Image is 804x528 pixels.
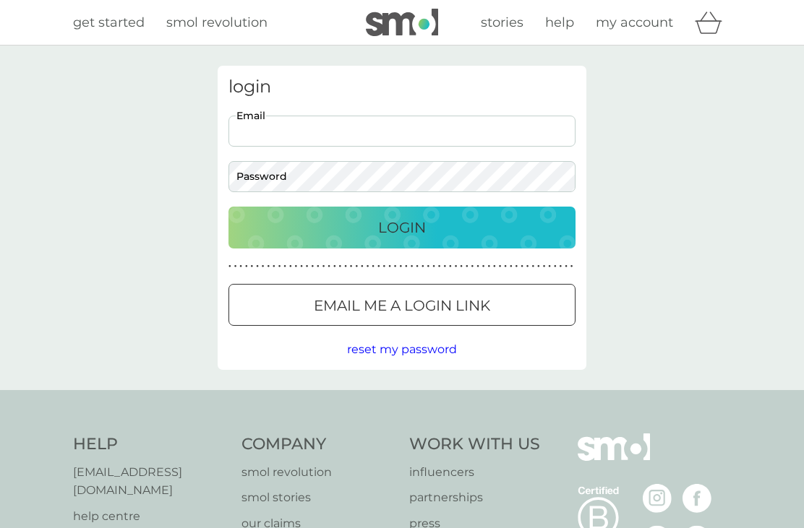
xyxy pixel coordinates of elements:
[322,263,325,270] p: ●
[355,263,358,270] p: ●
[438,263,441,270] p: ●
[328,263,330,270] p: ●
[228,263,231,270] p: ●
[504,263,507,270] p: ●
[394,263,397,270] p: ●
[228,77,576,98] h3: login
[545,12,574,33] a: help
[455,263,458,270] p: ●
[333,263,336,270] p: ●
[466,263,469,270] p: ●
[73,12,145,33] a: get started
[251,263,254,270] p: ●
[543,263,546,270] p: ●
[378,216,426,239] p: Login
[273,263,275,270] p: ●
[510,263,513,270] p: ●
[411,263,414,270] p: ●
[377,263,380,270] p: ●
[482,263,485,270] p: ●
[405,263,408,270] p: ●
[73,14,145,30] span: get started
[344,263,347,270] p: ●
[383,263,386,270] p: ●
[548,263,551,270] p: ●
[493,263,496,270] p: ●
[565,263,568,270] p: ●
[347,342,457,356] span: reset my password
[578,433,650,482] img: smol
[73,507,227,526] a: help centre
[388,263,391,270] p: ●
[317,263,320,270] p: ●
[521,263,523,270] p: ●
[481,14,523,30] span: stories
[531,263,534,270] p: ●
[267,263,270,270] p: ●
[432,263,435,270] p: ●
[516,263,518,270] p: ●
[409,433,540,456] h4: Work With Us
[499,263,502,270] p: ●
[460,263,463,270] p: ●
[560,263,563,270] p: ●
[256,263,259,270] p: ●
[427,263,430,270] p: ●
[306,263,309,270] p: ●
[262,263,265,270] p: ●
[367,263,369,270] p: ●
[399,263,402,270] p: ●
[476,263,479,270] p: ●
[228,284,576,326] button: Email me a login link
[234,263,237,270] p: ●
[471,263,474,270] p: ●
[73,433,227,456] h4: Help
[416,263,419,270] p: ●
[73,463,227,500] a: [EMAIL_ADDRESS][DOMAIN_NAME]
[372,263,375,270] p: ●
[166,14,268,30] span: smol revolution
[695,8,731,37] div: basket
[449,263,452,270] p: ●
[311,263,314,270] p: ●
[487,263,490,270] p: ●
[289,263,292,270] p: ●
[409,488,540,507] a: partnerships
[366,9,438,36] img: smol
[554,263,557,270] p: ●
[443,263,446,270] p: ●
[683,484,711,513] img: visit the smol Facebook page
[643,484,672,513] img: visit the smol Instagram page
[409,463,540,482] a: influencers
[537,263,540,270] p: ●
[166,12,268,33] a: smol revolution
[545,14,574,30] span: help
[361,263,364,270] p: ●
[241,488,395,507] a: smol stories
[300,263,303,270] p: ●
[481,12,523,33] a: stories
[239,263,242,270] p: ●
[596,12,673,33] a: my account
[245,263,248,270] p: ●
[422,263,424,270] p: ●
[347,340,457,359] button: reset my password
[278,263,281,270] p: ●
[241,433,395,456] h4: Company
[241,463,395,482] a: smol revolution
[526,263,529,270] p: ●
[283,263,286,270] p: ●
[339,263,342,270] p: ●
[295,263,298,270] p: ●
[596,14,673,30] span: my account
[570,263,573,270] p: ●
[314,294,490,317] p: Email me a login link
[228,207,576,248] button: Login
[350,263,353,270] p: ●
